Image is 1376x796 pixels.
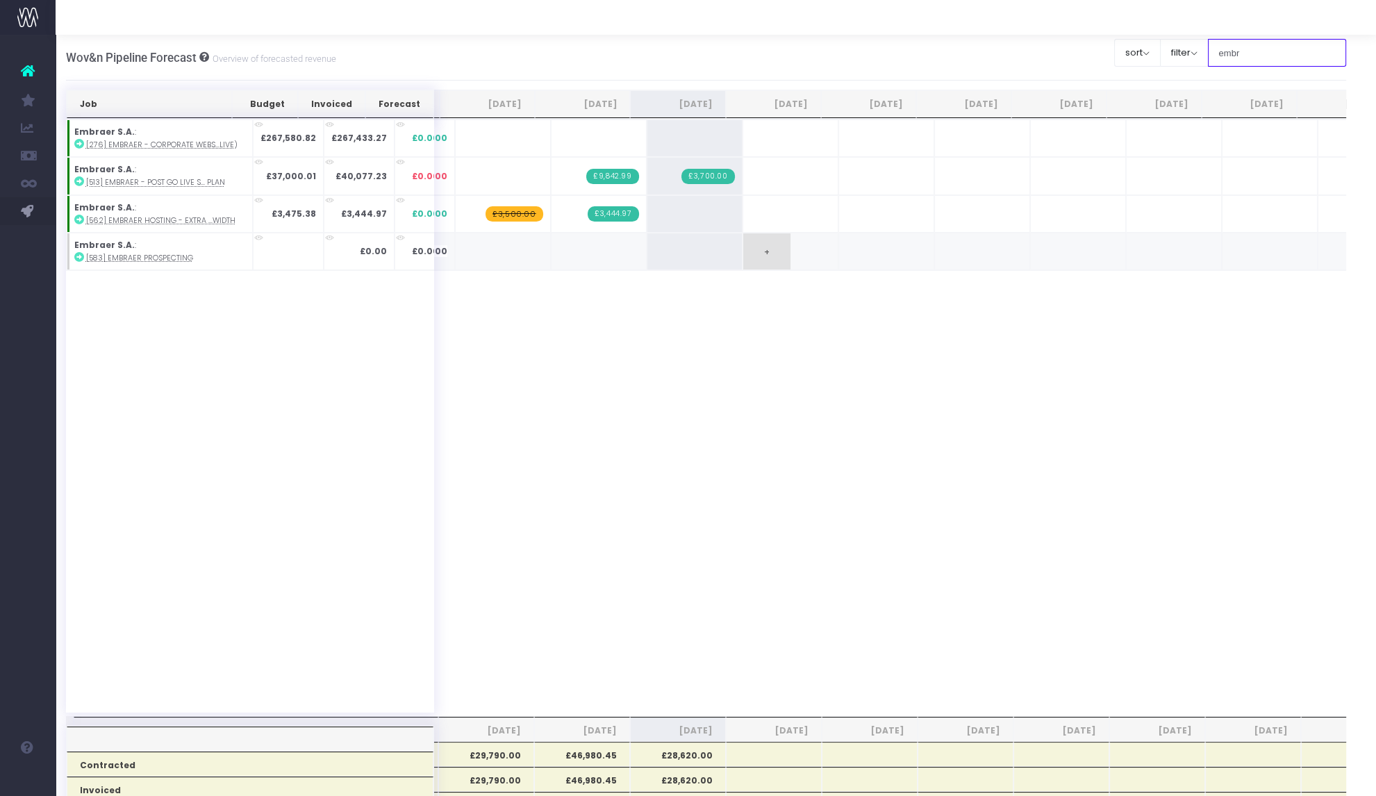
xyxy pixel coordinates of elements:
span: Streamtime Invoice: 768 – [513] Embraer - Post Go Live 3 month plan [586,169,638,184]
span: [DATE] [1218,724,1288,737]
span: £0.00 [412,170,439,183]
span: [DATE] [835,724,904,737]
strong: Embraer S.A. [74,126,135,138]
span: Streamtime Invoice: 779 – [513] Embraer - Post Go Live support plan [681,169,734,184]
span: [DATE] [643,724,713,737]
strong: Embraer S.A. [74,239,135,251]
abbr: [276] Embraer - Corporate website project (live) [86,140,238,150]
th: Jan 26: activate to sort column ascending [1011,90,1106,118]
th: £29,790.00 [438,767,534,792]
th: Sep 25: activate to sort column ascending [630,90,725,118]
th: Aug 25: activate to sort column ascending [535,90,630,118]
span: Wov&n Pipeline Forecast [66,51,197,65]
th: Contracted [67,752,433,777]
strong: £0.00 [360,245,387,257]
span: [DATE] [547,724,617,737]
th: Invoiced [298,90,365,118]
th: Job: activate to sort column ascending [67,90,232,118]
strong: £267,580.82 [260,132,316,144]
th: Nov 25: activate to sort column ascending [821,90,916,118]
img: images/default_profile_image.png [17,768,38,789]
th: £28,620.00 [630,742,726,767]
span: [DATE] [1027,724,1096,737]
td: : [67,233,253,270]
button: sort [1114,39,1161,67]
input: Search... [1208,39,1347,67]
th: Forecast [365,90,433,118]
strong: Embraer S.A. [74,163,135,175]
span: £0.00 [412,245,439,258]
abbr: [583] embraer prospecting [86,253,193,263]
span: [DATE] [931,724,1000,737]
th: Jul 25: activate to sort column ascending [440,90,535,118]
abbr: [513] Embraer - Post Go Live support plan [86,177,225,188]
th: £28,620.00 [630,767,726,792]
th: Oct 25: activate to sort column ascending [726,90,821,118]
strong: £3,444.97 [341,208,387,219]
td: : [67,157,253,194]
span: [DATE] [739,724,809,737]
strong: £267,433.27 [331,132,387,144]
span: wayahead Revenue Forecast Item [486,206,542,222]
th: £46,980.45 [534,767,630,792]
span: [DATE] [1122,724,1192,737]
td: : [67,195,253,233]
span: £0.00 [412,208,439,220]
th: Dec 25: activate to sort column ascending [916,90,1011,118]
small: Overview of forecasted revenue [209,51,336,65]
span: [DATE] [451,724,521,737]
th: Budget [232,90,298,118]
strong: Embraer S.A. [74,201,135,213]
span: + [743,233,790,270]
td: : [67,119,253,157]
th: Mar 26: activate to sort column ascending [1202,90,1297,118]
strong: £40,077.23 [335,170,387,182]
strong: £3,475.38 [272,208,316,219]
span: £0.00 [412,132,439,144]
th: Feb 26: activate to sort column ascending [1106,90,1202,118]
span: Streamtime Invoice: 767 – [562] Embraer hosting - extra bandwidth [588,206,638,222]
th: £46,980.45 [534,742,630,767]
abbr: [562] Embraer hosting - extra bandwidth [86,215,235,226]
th: £29,790.00 [438,742,534,767]
strong: £37,000.01 [266,170,316,182]
button: filter [1160,39,1209,67]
